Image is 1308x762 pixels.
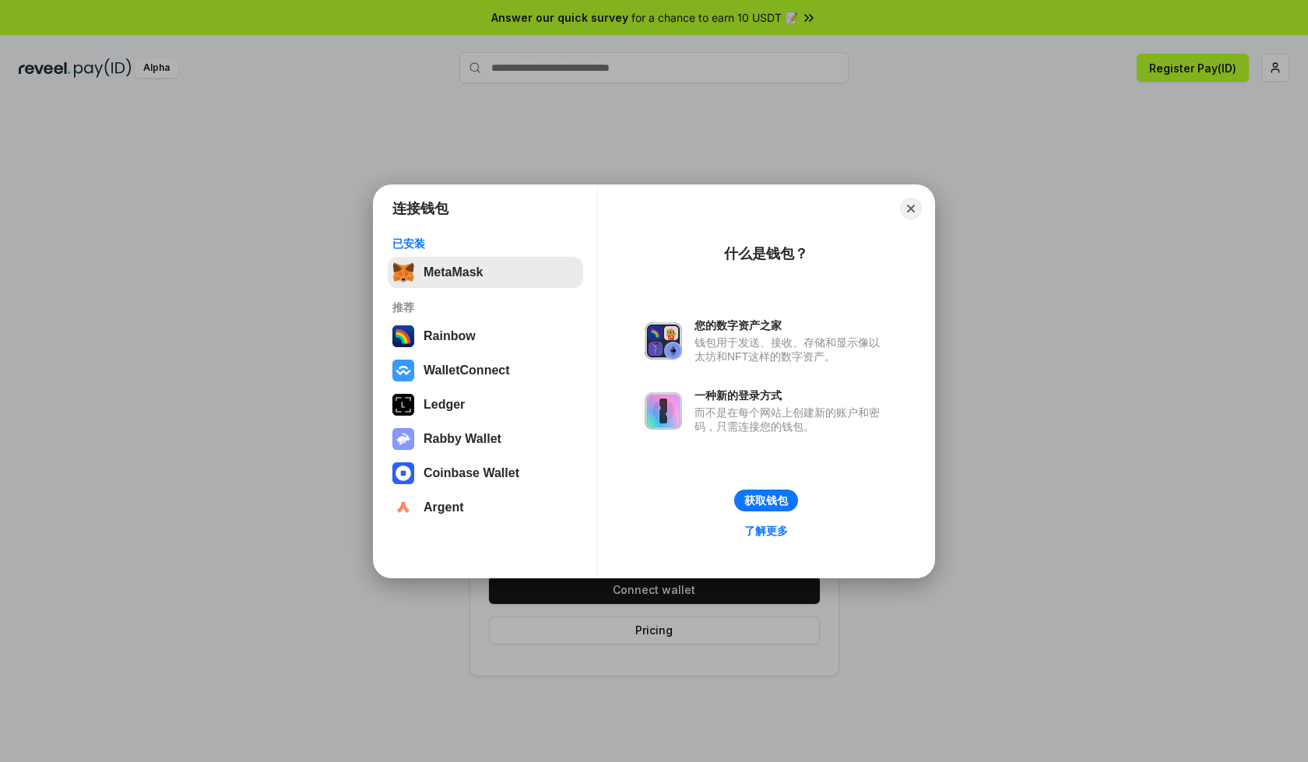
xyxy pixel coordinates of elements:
[424,329,476,343] div: Rainbow
[424,500,464,514] div: Argent
[388,492,583,523] button: Argent
[392,428,414,450] img: svg+xml,%3Csvg%20xmlns%3D%22http%3A%2F%2Fwww.w3.org%2F2000%2Fsvg%22%20fill%3D%22none%22%20viewBox...
[388,257,583,288] button: MetaMask
[424,363,510,377] div: WalletConnect
[900,198,922,219] button: Close
[392,300,578,314] div: 推荐
[392,199,448,218] h1: 连接钱包
[392,497,414,518] img: svg+xml,%3Csvg%20width%3D%2228%22%20height%3D%2228%22%20viewBox%3D%220%200%2028%2028%22%20fill%3D...
[392,462,414,484] img: svg+xml,%3Csvg%20width%3D%2228%22%20height%3D%2228%22%20viewBox%3D%220%200%2028%2028%22%20fill%3D...
[392,262,414,283] img: svg+xml,%3Csvg%20fill%3D%22none%22%20height%3D%2233%22%20viewBox%3D%220%200%2035%2033%22%20width%...
[388,458,583,489] button: Coinbase Wallet
[392,360,414,381] img: svg+xml,%3Csvg%20width%3D%2228%22%20height%3D%2228%22%20viewBox%3D%220%200%2028%2028%22%20fill%3D...
[392,325,414,347] img: svg+xml,%3Csvg%20width%3D%22120%22%20height%3D%22120%22%20viewBox%3D%220%200%20120%20120%22%20fil...
[694,318,888,332] div: 您的数字资产之家
[424,398,465,412] div: Ledger
[645,322,682,360] img: svg+xml,%3Csvg%20xmlns%3D%22http%3A%2F%2Fwww.w3.org%2F2000%2Fsvg%22%20fill%3D%22none%22%20viewBox...
[392,394,414,416] img: svg+xml,%3Csvg%20xmlns%3D%22http%3A%2F%2Fwww.w3.org%2F2000%2Fsvg%22%20width%3D%2228%22%20height%3...
[645,392,682,430] img: svg+xml,%3Csvg%20xmlns%3D%22http%3A%2F%2Fwww.w3.org%2F2000%2Fsvg%22%20fill%3D%22none%22%20viewBox...
[744,524,788,538] div: 了解更多
[694,406,888,434] div: 而不是在每个网站上创建新的账户和密码，只需连接您的钱包。
[735,521,797,541] a: 了解更多
[388,355,583,386] button: WalletConnect
[388,423,583,455] button: Rabby Wallet
[744,493,788,507] div: 获取钱包
[388,321,583,352] button: Rainbow
[694,335,888,363] div: 钱包用于发送、接收、存储和显示像以太坊和NFT这样的数字资产。
[724,244,808,263] div: 什么是钱包？
[392,237,578,251] div: 已安装
[694,388,888,402] div: 一种新的登录方式
[424,466,519,480] div: Coinbase Wallet
[734,490,798,511] button: 获取钱包
[424,432,501,446] div: Rabby Wallet
[424,265,483,279] div: MetaMask
[388,389,583,420] button: Ledger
